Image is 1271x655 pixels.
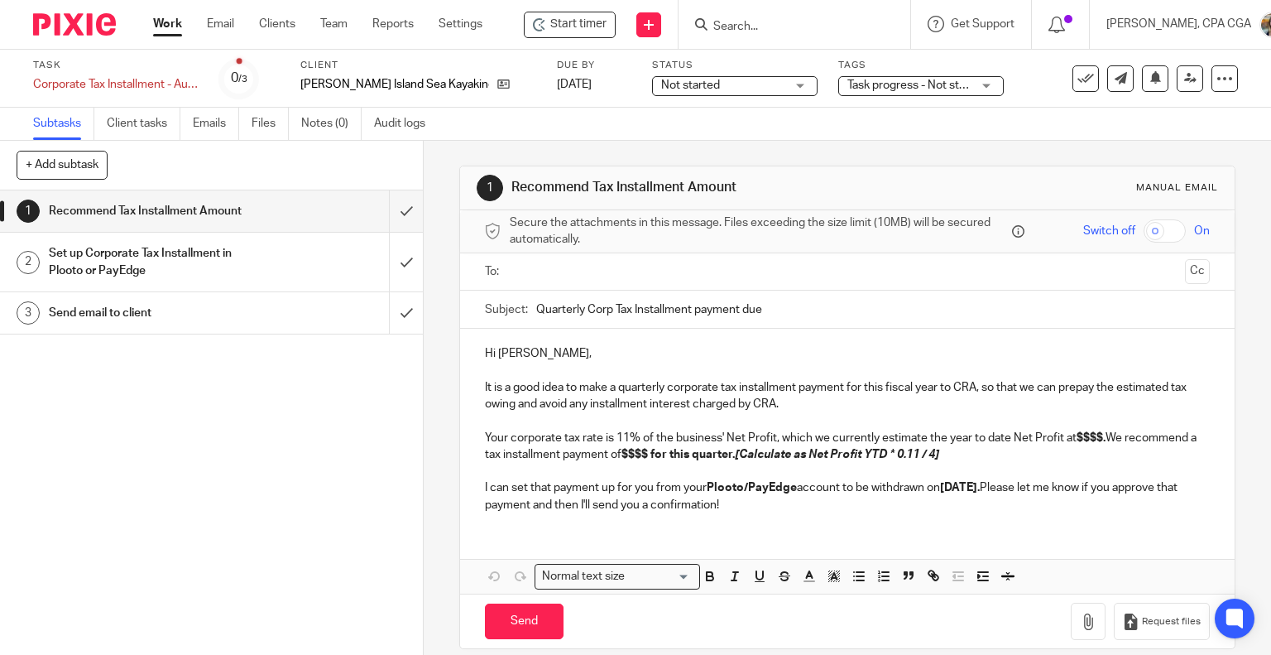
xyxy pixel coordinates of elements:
[485,604,564,639] input: Send
[485,379,1211,413] p: It is a good idea to make a quarterly corporate tax installment payment for this fiscal year to C...
[1106,16,1251,32] p: [PERSON_NAME], CPA CGA
[511,179,882,196] h1: Recommend Tax Installment Amount
[1194,223,1210,239] span: On
[485,430,1211,464] p: Your corporate tax rate is 11% of the business' Net Profit, which we currently estimate the year ...
[847,79,986,91] span: Task progress - Not started
[49,301,265,325] h1: Send email to client
[300,59,536,72] label: Client
[372,16,414,32] a: Reports
[557,79,592,90] span: [DATE]
[49,199,265,224] h1: Recommend Tax Installment Amount
[652,59,818,72] label: Status
[535,564,700,590] div: Search for option
[107,108,180,140] a: Client tasks
[49,241,265,283] h1: Set up Corporate Tax Installment in Plooto or PayEdge
[477,175,503,201] div: 1
[940,482,980,494] strong: [DATE].
[838,59,1004,72] label: Tags
[712,20,861,35] input: Search
[17,151,108,179] button: + Add subtask
[252,108,289,140] a: Files
[485,345,1211,362] p: Hi [PERSON_NAME],
[1114,603,1210,640] button: Request files
[707,482,797,494] strong: Plooto/PayEdge
[374,108,438,140] a: Audit logs
[320,16,348,32] a: Team
[153,16,182,32] a: Work
[1136,181,1218,195] div: Manual email
[550,16,607,33] span: Start timer
[1077,432,1106,444] strong: $$$$.
[33,13,116,36] img: Pixie
[485,301,528,318] label: Subject:
[631,568,690,585] input: Search for option
[1083,223,1135,239] span: Switch off
[524,12,616,38] div: Bowen Island Sea Kayaking Inc. - Corporate Tax Installment - August
[1185,259,1210,284] button: Cc
[661,79,720,91] span: Not started
[33,76,199,93] div: Corporate Tax Installment - August
[193,108,239,140] a: Emails
[259,16,295,32] a: Clients
[301,108,362,140] a: Notes (0)
[33,59,199,72] label: Task
[485,263,503,280] label: To:
[510,214,1009,248] span: Secure the attachments in this message. Files exceeding the size limit (10MB) will be secured aut...
[17,200,40,223] div: 1
[621,449,939,460] strong: $$$$ for this quarter.
[17,251,40,274] div: 2
[207,16,234,32] a: Email
[439,16,482,32] a: Settings
[33,108,94,140] a: Subtasks
[735,449,939,460] em: [Calculate as Net Profit YTD * 0.11 / 4]
[1142,615,1201,629] span: Request files
[557,59,631,72] label: Due by
[238,75,247,84] small: /3
[300,76,489,93] p: [PERSON_NAME] Island Sea Kayaking Inc.
[17,301,40,325] div: 3
[485,479,1211,513] p: I can set that payment up for you from your account to be withdrawn on Please let me know if you ...
[951,18,1014,30] span: Get Support
[231,69,247,88] div: 0
[539,568,629,585] span: Normal text size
